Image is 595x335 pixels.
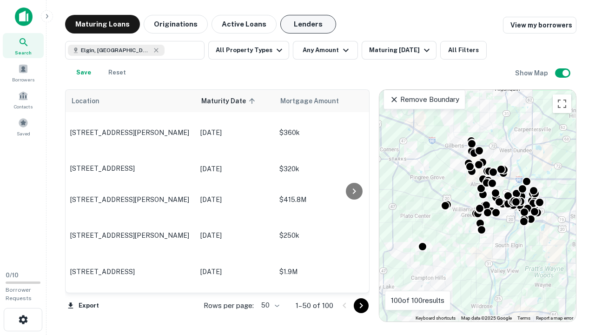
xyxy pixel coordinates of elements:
[536,315,573,321] a: Report a map error
[440,41,487,60] button: All Filters
[70,164,191,173] p: [STREET_ADDRESS]
[200,127,270,138] p: [DATE]
[102,63,132,82] button: Reset
[503,17,576,33] a: View my borrowers
[70,128,191,137] p: [STREET_ADDRESS][PERSON_NAME]
[362,41,436,60] button: Maturing [DATE]
[3,114,44,139] a: Saved
[3,60,44,85] a: Borrowers
[279,164,372,174] p: $320k
[201,95,258,107] span: Maturity Date
[296,300,333,311] p: 1–50 of 100
[212,15,277,33] button: Active Loans
[6,272,19,279] span: 0 / 10
[14,103,33,110] span: Contacts
[391,295,444,306] p: 100 of 100 results
[280,95,351,107] span: Mortgage Amount
[280,15,336,33] button: Lenders
[279,267,372,277] p: $1.9M
[196,90,275,112] th: Maturity Date
[3,33,44,58] a: Search
[200,230,270,241] p: [DATE]
[66,90,196,112] th: Location
[204,300,254,311] p: Rows per page:
[549,261,595,305] iframe: Chat Widget
[279,127,372,138] p: $360k
[70,268,191,276] p: [STREET_ADDRESS]
[379,90,576,322] div: 0 0
[275,90,377,112] th: Mortgage Amount
[69,63,99,82] button: Save your search to get updates of matches that match your search criteria.
[390,94,459,105] p: Remove Boundary
[515,68,549,78] h6: Show Map
[382,309,412,322] img: Google
[15,49,32,56] span: Search
[70,195,191,204] p: [STREET_ADDRESS][PERSON_NAME]
[382,309,412,322] a: Open this area in Google Maps (opens a new window)
[517,315,530,321] a: Terms
[81,46,151,54] span: Elgin, [GEOGRAPHIC_DATA], [GEOGRAPHIC_DATA]
[15,7,33,26] img: capitalize-icon.png
[6,287,32,301] span: Borrower Requests
[17,130,30,137] span: Saved
[200,267,270,277] p: [DATE]
[71,95,99,107] span: Location
[200,194,270,205] p: [DATE]
[461,315,512,321] span: Map data ©2025 Google
[293,41,358,60] button: Any Amount
[208,41,289,60] button: All Property Types
[144,15,208,33] button: Originations
[553,94,571,113] button: Toggle fullscreen view
[3,87,44,112] a: Contacts
[65,15,140,33] button: Maturing Loans
[65,299,101,313] button: Export
[279,194,372,205] p: $415.8M
[258,299,281,312] div: 50
[279,230,372,241] p: $250k
[354,298,369,313] button: Go to next page
[369,45,432,56] div: Maturing [DATE]
[70,231,191,240] p: [STREET_ADDRESS][PERSON_NAME]
[12,76,34,83] span: Borrowers
[200,164,270,174] p: [DATE]
[416,315,456,322] button: Keyboard shortcuts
